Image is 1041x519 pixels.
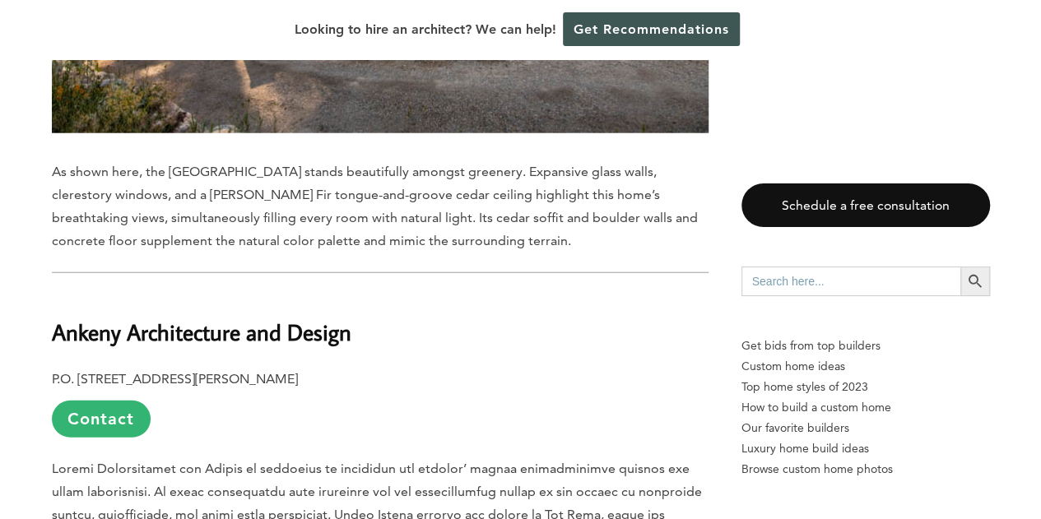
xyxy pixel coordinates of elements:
b: Ankeny Architecture and Design [52,317,351,346]
a: Custom home ideas [741,356,990,377]
a: Contact [52,401,151,438]
a: Get Recommendations [563,12,740,46]
b: P.O. [STREET_ADDRESS][PERSON_NAME] [52,371,298,387]
span: As shown here, the [GEOGRAPHIC_DATA] stands beautifully amongst greenery. Expansive glass walls, ... [52,164,698,248]
input: Search here... [741,266,960,296]
a: Schedule a free consultation [741,183,990,227]
a: Browse custom home photos [741,459,990,480]
a: Top home styles of 2023 [741,377,990,397]
a: How to build a custom home [741,397,990,418]
svg: Search [966,272,984,290]
a: Luxury home build ideas [741,438,990,459]
p: Get bids from top builders [741,336,990,356]
a: Our favorite builders [741,418,990,438]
